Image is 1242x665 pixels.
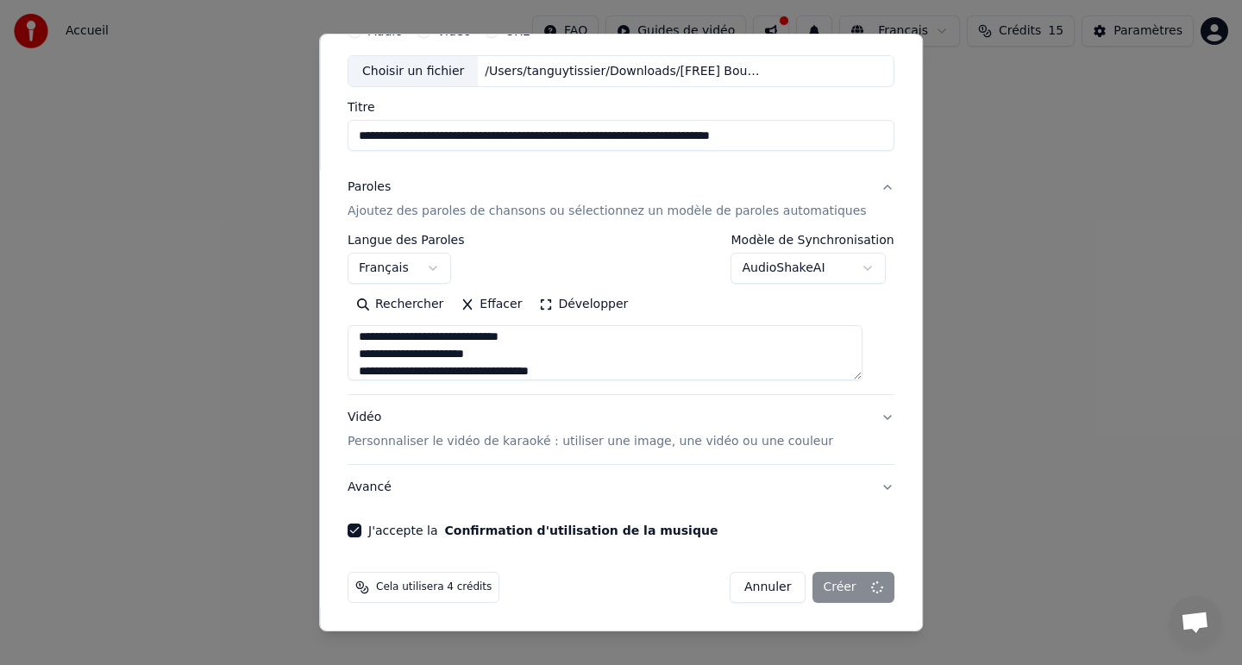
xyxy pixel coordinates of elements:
button: J'accepte la [445,524,718,536]
label: URL [505,25,530,37]
span: Cela utilisera 4 crédits [376,580,492,594]
label: Modèle de Synchronisation [731,235,894,247]
div: Choisir un fichier [348,56,478,87]
p: Personnaliser le vidéo de karaoké : utiliser une image, une vidéo ou une couleur [348,433,833,450]
button: Développer [531,292,637,319]
button: Annuler [730,572,806,603]
button: VidéoPersonnaliser le vidéo de karaoké : utiliser une image, une vidéo ou une couleur [348,396,894,465]
div: ParolesAjoutez des paroles de chansons ou sélectionnez un modèle de paroles automatiques [348,235,894,395]
div: /Users/tanguytissier/Downloads/[FREE] Bouss x L2B Type Beat JUSTE À DEUX Instru Rap Été AfroMe... [479,63,772,80]
label: Langue des Paroles [348,235,465,247]
button: Avancé [348,465,894,510]
p: Ajoutez des paroles de chansons ou sélectionnez un modèle de paroles automatiques [348,204,867,221]
label: J'accepte la [368,524,718,536]
label: Titre [348,102,894,114]
button: Effacer [452,292,530,319]
label: Audio [368,25,403,37]
label: Vidéo [437,25,471,37]
button: ParolesAjoutez des paroles de chansons ou sélectionnez un modèle de paroles automatiques [348,166,894,235]
button: Rechercher [348,292,452,319]
div: Paroles [348,179,391,197]
div: Vidéo [348,410,833,451]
